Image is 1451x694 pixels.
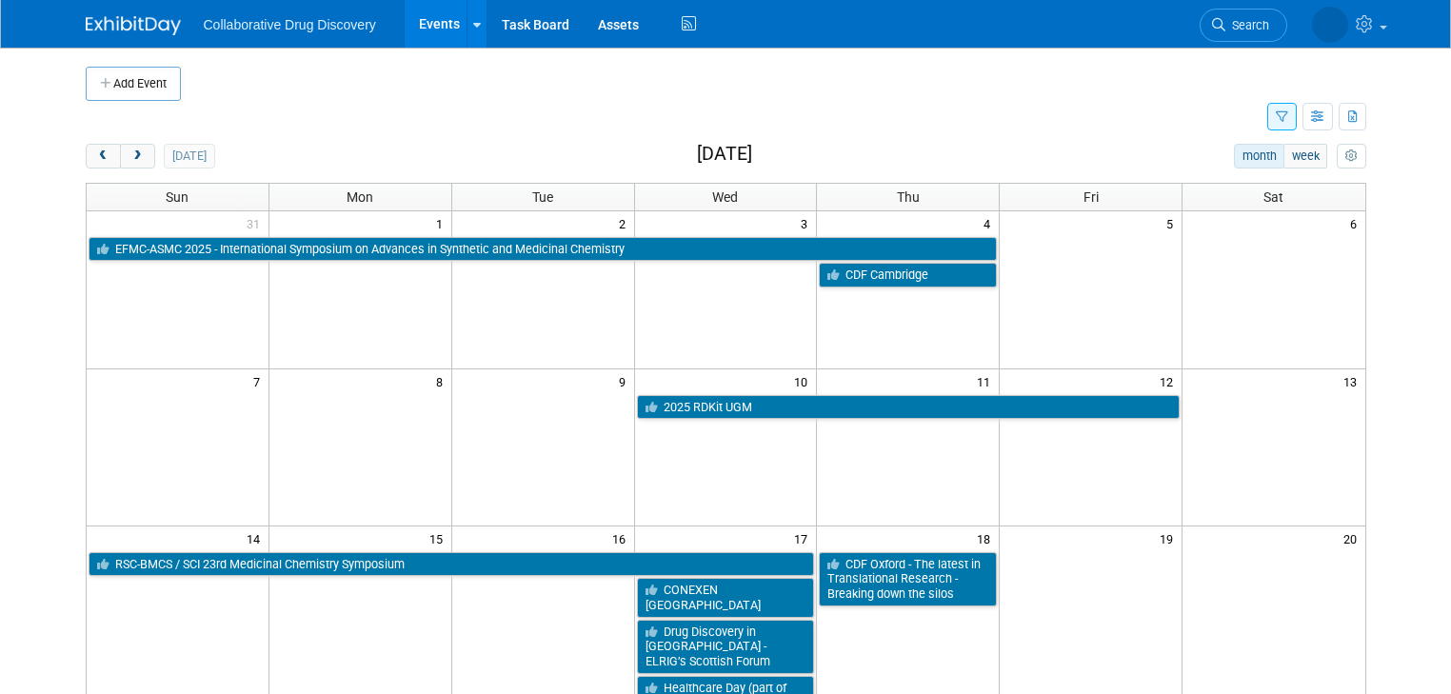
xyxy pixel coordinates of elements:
[975,369,999,393] span: 11
[1164,211,1182,235] span: 5
[617,211,634,235] span: 2
[89,552,815,577] a: RSC-BMCS / SCI 23rd Medicinal Chemistry Symposium
[897,189,920,205] span: Thu
[1312,7,1348,43] img: Amanda Briggs
[819,263,997,288] a: CDF Cambridge
[86,16,181,35] img: ExhibitDay
[245,211,268,235] span: 31
[1234,144,1284,169] button: month
[792,369,816,393] span: 10
[610,526,634,550] span: 16
[1225,18,1269,32] span: Search
[434,211,451,235] span: 1
[975,526,999,550] span: 18
[120,144,155,169] button: next
[1337,144,1365,169] button: myCustomButton
[86,144,121,169] button: prev
[1158,369,1182,393] span: 12
[245,526,268,550] span: 14
[1348,211,1365,235] span: 6
[1083,189,1099,205] span: Fri
[982,211,999,235] span: 4
[1158,526,1182,550] span: 19
[347,189,373,205] span: Mon
[637,578,815,617] a: CONEXEN [GEOGRAPHIC_DATA]
[1342,369,1365,393] span: 13
[637,620,815,674] a: Drug Discovery in [GEOGRAPHIC_DATA] - ELRIG’s Scottish Forum
[697,144,752,165] h2: [DATE]
[819,552,997,606] a: CDF Oxford - The latest in Translational Research - Breaking down the silos
[712,189,738,205] span: Wed
[86,67,181,101] button: Add Event
[1345,150,1358,163] i: Personalize Calendar
[799,211,816,235] span: 3
[1200,9,1287,42] a: Search
[164,144,214,169] button: [DATE]
[251,369,268,393] span: 7
[204,17,376,32] span: Collaborative Drug Discovery
[434,369,451,393] span: 8
[1283,144,1327,169] button: week
[617,369,634,393] span: 9
[1263,189,1283,205] span: Sat
[1342,526,1365,550] span: 20
[532,189,553,205] span: Tue
[792,526,816,550] span: 17
[166,189,189,205] span: Sun
[89,237,998,262] a: EFMC-ASMC 2025 - International Symposium on Advances in Synthetic and Medicinal Chemistry
[637,395,1181,420] a: 2025 RDKit UGM
[427,526,451,550] span: 15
